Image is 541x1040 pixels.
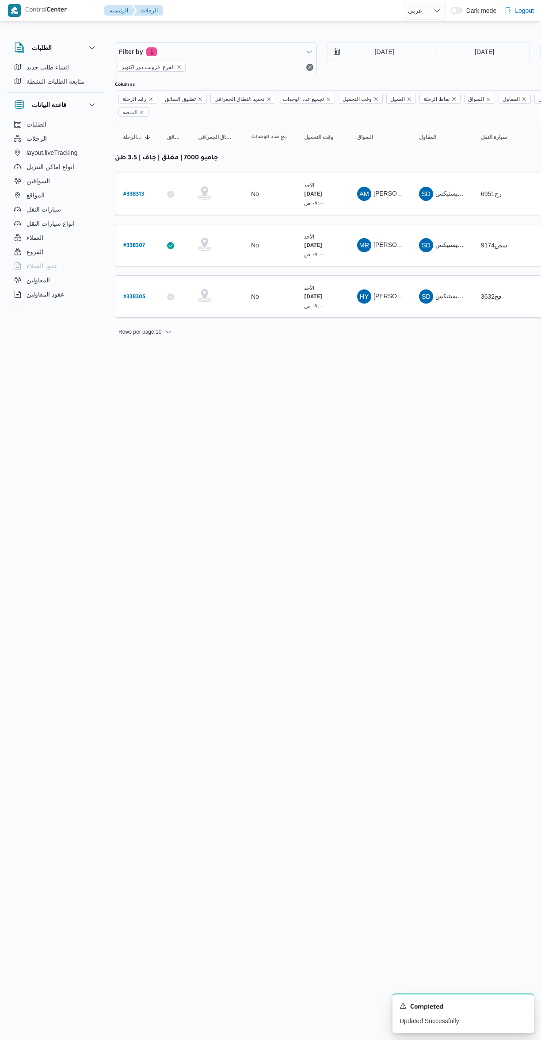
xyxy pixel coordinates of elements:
span: Dark mode [463,7,496,14]
button: layout.liveTracking [11,146,101,160]
button: سيارات النقل [11,202,101,216]
span: المواقع [27,190,45,200]
span: تحديد النطاق الجغرافى [198,134,235,141]
button: الطلبات [11,117,101,131]
span: layout.liveTracking [27,147,77,158]
span: السواق [468,94,484,104]
img: X8yXhbKr1z7QwAAAABJRU5ErkJggg== [8,4,21,17]
button: Remove العميل from selection in this group [407,96,412,102]
span: [PERSON_NAME] [PERSON_NAME] [373,241,477,248]
span: وقت التحميل [343,94,372,104]
button: رقم الرحلةSorted in descending order [119,130,155,144]
span: نقاط الرحلة [423,94,449,104]
div: Shrkah Ditak Ladarah Alamshuroaat W Alkhdmat Ba Lwjistiks [419,187,433,201]
a: #338305 [123,291,145,303]
button: انواع سيارات النقل [11,216,101,231]
span: السواق [357,134,373,141]
button: Remove تجميع عدد الوحدات from selection in this group [326,96,331,102]
button: الرئيسيه [104,5,135,16]
span: وقت التحميل [304,134,333,141]
span: سيارة النقل [481,134,507,141]
span: العميل [390,94,405,104]
button: المقاولين [11,273,101,287]
span: العملاء [27,232,43,243]
button: Rows per page:10 [115,327,175,337]
span: تحديد النطاق الجغرافى [210,94,276,104]
small: الأحد [304,234,314,239]
span: تطبيق السائق [161,94,206,104]
button: Remove [305,62,315,73]
input: Press the down key to open a popover containing a calendar. [441,43,529,61]
b: [DATE] [304,243,322,249]
span: رقم الرحلة [122,94,146,104]
span: الفرع: فرونت دور اكتوبر [122,63,175,71]
a: #338313 [123,188,144,200]
span: انواع سيارات النقل [27,218,75,229]
div: Shrkah Ditak Ladarah Alamshuroaat W Alkhdmat Ba Lwjistiks [419,238,433,252]
span: SD [422,187,431,201]
div: No [251,190,259,198]
button: Remove تطبيق السائق from selection in this group [198,96,203,102]
div: Notification [400,1001,527,1013]
input: Press the down key to open a popover containing a calendar. [328,43,428,61]
button: قاعدة البيانات [14,100,97,110]
button: المواقع [11,188,101,202]
span: عقود المقاولين [27,289,64,300]
button: السواقين [11,174,101,188]
div: Hassan Yousf Husanein Salih [357,289,371,304]
span: متابعة الطلبات النشطة [27,76,84,87]
span: الفروع [27,247,43,257]
iframe: chat widget [9,1005,37,1031]
button: Filter by1 active filters [115,43,316,61]
span: المقاول [499,94,531,104]
button: Remove رقم الرحلة from selection in this group [148,96,153,102]
label: Columns [115,81,135,89]
span: المنصه [122,108,137,117]
span: السواقين [27,176,50,186]
span: AM [359,187,369,201]
span: السواق [464,94,495,104]
span: انواع اماكن التنزيل [27,162,74,172]
button: تحديد النطاق الجغرافى [194,130,239,144]
button: عقود المقاولين [11,287,101,301]
span: إنشاء طلب جديد [27,62,69,73]
h3: الطلبات [32,42,52,53]
span: الرحلات [27,133,47,144]
span: عقود العملاء [27,261,57,271]
button: عقود العملاء [11,259,101,273]
small: ٠٧:٠٠ ص [304,200,324,206]
b: # 338307 [123,243,145,249]
span: 1 active filters [146,47,157,56]
div: Asam Mahmood Alsaid Hussain [357,187,371,201]
span: Logout [515,5,534,16]
span: الفرع: فرونت دور اكتوبر [118,63,186,72]
button: Remove نقاط الرحلة from selection in this group [451,96,457,102]
button: انواع اماكن التنزيل [11,160,101,174]
b: # 338305 [123,294,145,300]
span: تجميع عدد الوحدات [251,134,288,141]
span: SD [422,289,431,304]
span: رقم الرحلة [118,94,157,104]
span: MR [359,238,369,252]
span: تحديد النطاق الجغرافى [214,94,265,104]
span: تطبيق السائق [165,94,195,104]
span: رج6951 [481,190,502,197]
div: No [251,293,259,300]
span: سيارات النقل [27,204,61,215]
button: العملاء [11,231,101,245]
h3: قاعدة البيانات [32,100,66,110]
span: تطبيق السائق [167,134,182,141]
button: Remove تحديد النطاق الجغرافى from selection in this group [266,96,271,102]
p: Updated Successfully [400,1017,527,1026]
b: # 338313 [123,192,144,198]
span: رقم الرحلة; Sorted in descending order [123,134,142,141]
span: [PERSON_NAME] [373,190,424,197]
div: → [432,49,438,55]
span: المقاولين [27,275,50,285]
span: قج3632 [481,293,502,300]
span: وقت التحميل [339,94,383,104]
div: No [251,241,259,249]
button: Remove وقت التحميل from selection in this group [373,96,379,102]
button: تطبيق السائق [164,130,186,144]
button: Logout [501,2,537,19]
